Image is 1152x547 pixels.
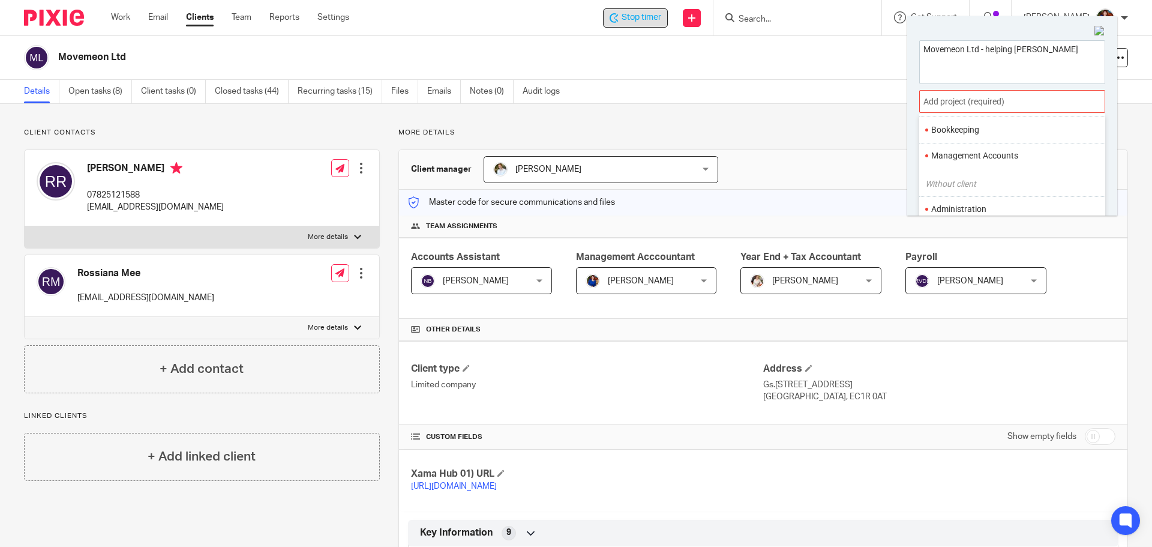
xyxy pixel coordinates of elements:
img: sarah-royle.jpg [493,162,508,177]
li: Administration [931,203,1088,216]
span: Other details [426,325,481,334]
textarea: Movemeon Ltd - helping [PERSON_NAME] [920,41,1105,80]
img: Nicole.jpeg [1096,8,1115,28]
h4: Client type [411,363,763,375]
span: 9 [506,527,511,539]
h4: CUSTOM FIELDS [411,432,763,442]
a: Client tasks (0) [141,80,206,103]
h4: Address [763,363,1115,375]
a: Team [232,11,251,23]
p: [GEOGRAPHIC_DATA], EC1R 0AT [763,391,1115,403]
a: Clients [186,11,214,23]
span: [PERSON_NAME] [937,277,1003,285]
span: [PERSON_NAME] [443,277,509,285]
a: [URL][DOMAIN_NAME] [411,482,497,491]
p: [EMAIL_ADDRESS][DOMAIN_NAME] [77,292,214,304]
a: Emails [427,80,461,103]
input: Search [737,14,845,25]
li: Management Accounts Without client [931,150,1088,162]
img: svg%3E [421,274,435,288]
p: More details [308,232,348,242]
ul: Bookkeeping Without client [919,116,1105,142]
h4: Xama Hub 01) URL [411,468,763,480]
a: Work [111,11,130,23]
span: [PERSON_NAME] [772,277,838,285]
p: [PERSON_NAME] [1024,11,1090,23]
h3: Client manager [411,163,472,175]
span: Team assignments [426,222,497,231]
a: Details [24,80,59,103]
span: Stop timer [622,11,661,24]
img: svg%3E [24,45,49,70]
ul: Management Accounts Without client [919,143,1105,169]
a: Files [391,80,418,103]
img: svg%3E [37,267,65,296]
span: [PERSON_NAME] [515,165,581,174]
ul: Administration [919,196,1105,222]
img: Nicole.jpeg [586,274,600,288]
a: Audit logs [523,80,569,103]
p: More details [398,128,1128,138]
span: Management Acccountant [576,252,695,262]
span: Year End + Tax Accountant [740,252,861,262]
li: Bookkeeping Without client [931,124,1088,136]
a: Notes (0) [470,80,514,103]
a: Closed tasks (44) [215,80,289,103]
li: Favorite [1088,121,1102,138]
p: 07825121588 [87,189,224,201]
h4: + Add contact [160,360,244,378]
i: Primary [170,162,182,174]
h4: + Add linked client [148,447,256,466]
span: Get Support [911,13,957,22]
p: Master code for secure communications and files [408,196,615,208]
li: Favorite [1088,201,1102,217]
a: Open tasks (8) [68,80,132,103]
p: Gs.[STREET_ADDRESS] [763,379,1115,391]
a: Email [148,11,168,23]
span: Key Information [420,527,493,539]
p: [EMAIL_ADDRESS][DOMAIN_NAME] [87,201,224,213]
p: More details [308,323,348,333]
img: Close [1094,26,1105,37]
div: Movemeon Ltd [603,8,668,28]
p: Client contacts [24,128,380,138]
span: Accounts Assistant [411,252,500,262]
span: [PERSON_NAME] [608,277,674,285]
a: Reports [269,11,299,23]
h4: [PERSON_NAME] [87,162,224,177]
h4: Rossiana Mee [77,267,214,280]
label: Show empty fields [1007,431,1076,443]
i: Without client [925,179,976,189]
li: Favorite [1088,148,1102,164]
img: Kayleigh%20Henson.jpeg [750,274,764,288]
img: Pixie [24,10,84,26]
a: Recurring tasks (15) [298,80,382,103]
img: svg%3E [37,162,75,201]
span: Payroll [905,252,937,262]
a: Settings [317,11,349,23]
p: Linked clients [24,411,380,421]
h2: Movemeon Ltd [58,51,784,64]
p: Limited company [411,379,763,391]
img: svg%3E [915,274,929,288]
